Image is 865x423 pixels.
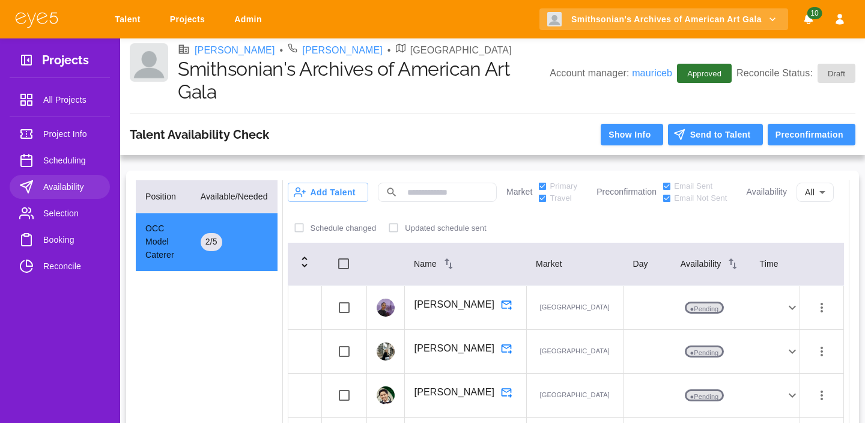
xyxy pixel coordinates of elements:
[201,233,222,251] div: 2 / 5
[624,388,800,403] div: ●Pending
[377,386,395,404] img: profile_picture
[43,233,100,247] span: Booking
[178,58,550,104] h1: Smithsonian's Archives of American Art Gala
[550,192,571,204] span: Travel
[536,302,613,314] p: [GEOGRAPHIC_DATA]
[680,68,729,80] span: Approved
[596,186,657,198] p: Preconfirmation
[107,8,153,31] a: Talent
[226,8,274,31] a: Admin
[798,8,819,31] button: Notifications
[311,222,377,234] p: Schedule changed
[162,8,217,31] a: Projects
[624,344,800,359] div: ●Pending
[536,345,613,358] p: [GEOGRAPHIC_DATA]
[681,257,741,271] div: Availability
[10,122,110,146] a: Project Info
[43,93,100,107] span: All Projects
[414,257,517,271] div: Name
[550,180,577,192] span: Primary
[136,180,191,213] th: Position
[668,124,763,146] button: Send to Talent
[191,180,278,213] th: Available/Needed
[539,8,788,31] button: Smithsonian's Archives of American Art Gala
[414,341,495,356] p: [PERSON_NAME]
[377,299,395,317] img: profile_picture
[130,127,269,142] h3: Talent Availability Check
[821,68,852,80] span: Draft
[674,180,712,192] span: Email Sent
[768,124,855,146] button: Preconfirmation
[130,43,168,82] img: Client logo
[42,53,89,72] h3: Projects
[747,186,787,198] p: Availability
[623,242,670,286] th: Day
[280,43,284,58] li: •
[288,183,368,202] button: Add Talent
[14,11,59,28] img: eye5
[750,242,800,286] th: Time
[43,180,100,194] span: Availability
[414,385,495,400] p: [PERSON_NAME]
[10,254,110,278] a: Reconcile
[736,64,855,83] p: Reconcile Status:
[10,88,110,112] a: All Projects
[195,43,275,58] a: [PERSON_NAME]
[685,302,724,314] p: ● Pending
[10,148,110,172] a: Scheduling
[387,43,391,58] li: •
[674,192,727,204] span: Email Not Sent
[632,68,672,78] a: mauriceb
[506,186,533,198] p: Market
[526,242,623,286] th: Market
[43,153,100,168] span: Scheduling
[685,345,724,358] p: ● Pending
[10,201,110,225] a: Selection
[43,206,100,221] span: Selection
[624,300,800,315] div: ●Pending
[136,213,191,272] td: OCC Model Caterer
[601,124,663,146] button: Show Info
[414,297,495,312] p: [PERSON_NAME]
[550,66,672,81] p: Account manager:
[547,12,562,26] img: Client logo
[797,180,834,204] div: All
[43,259,100,273] span: Reconcile
[405,222,487,234] p: Updated schedule sent
[302,43,383,58] a: [PERSON_NAME]
[377,342,395,361] img: profile_picture
[43,127,100,141] span: Project Info
[10,175,110,199] a: Availability
[410,43,512,58] p: [GEOGRAPHIC_DATA]
[10,228,110,252] a: Booking
[536,389,613,401] p: [GEOGRAPHIC_DATA]
[685,389,724,401] p: ● Pending
[807,7,822,19] span: 10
